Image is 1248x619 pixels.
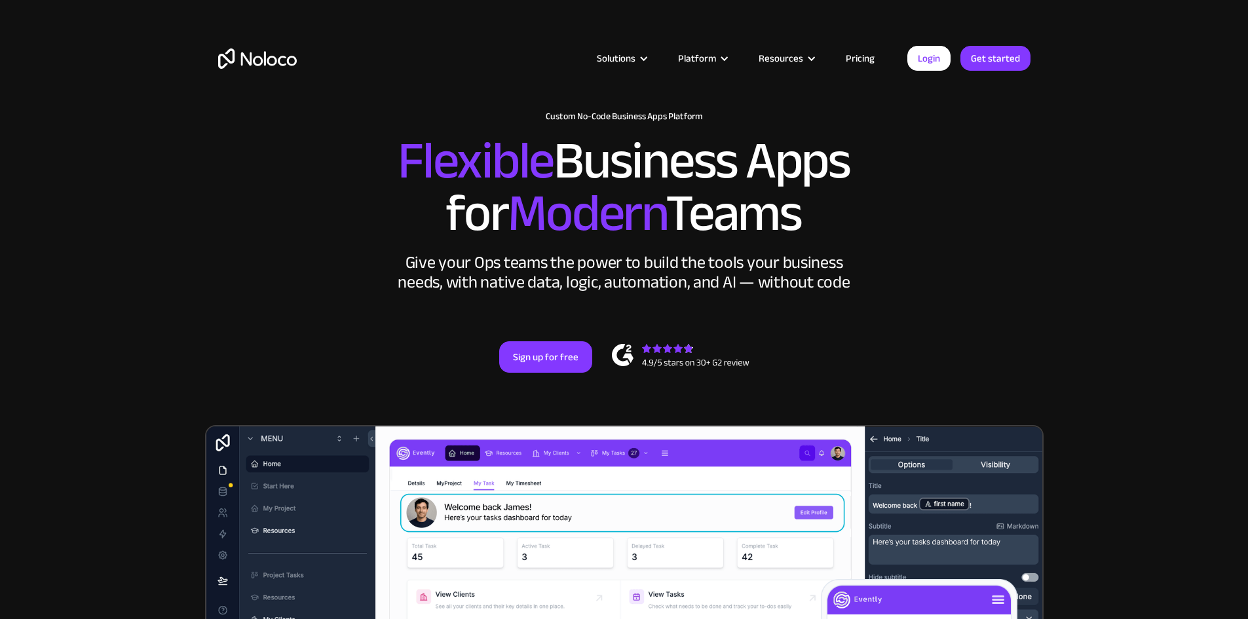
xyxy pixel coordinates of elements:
[742,50,829,67] div: Resources
[597,50,635,67] div: Solutions
[678,50,716,67] div: Platform
[398,112,554,210] span: Flexible
[759,50,803,67] div: Resources
[218,48,297,69] a: home
[218,135,1031,240] h2: Business Apps for Teams
[580,50,662,67] div: Solutions
[662,50,742,67] div: Platform
[395,253,854,292] div: Give your Ops teams the power to build the tools your business needs, with native data, logic, au...
[499,341,592,373] a: Sign up for free
[829,50,891,67] a: Pricing
[508,164,666,262] span: Modern
[960,46,1031,71] a: Get started
[907,46,951,71] a: Login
